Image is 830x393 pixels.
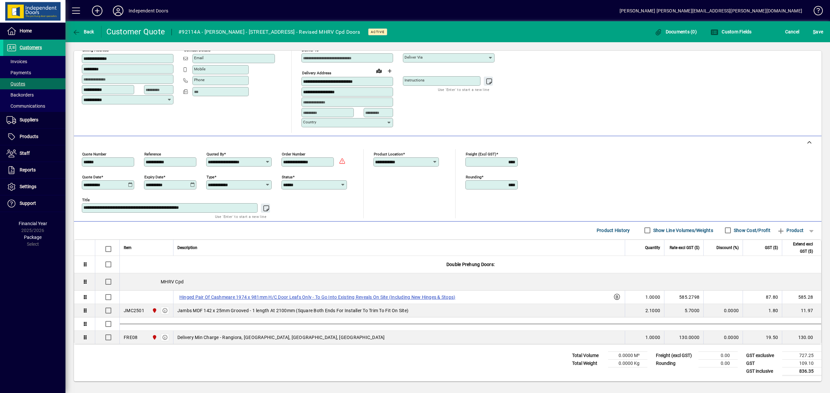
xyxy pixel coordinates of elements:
span: Back [72,29,94,34]
button: Add [87,5,108,17]
a: Home [3,23,65,39]
span: Products [20,134,38,139]
app-page-header-button: Back [65,26,101,38]
mat-label: Instructions [405,78,424,82]
a: Settings [3,179,65,195]
span: Backorders [7,92,34,98]
a: Products [3,129,65,145]
span: Quotes [7,81,25,86]
a: Knowledge Base [809,1,822,23]
span: S [813,29,816,34]
span: Delivery Min Charge - Rangiora, [GEOGRAPHIC_DATA], [GEOGRAPHIC_DATA], [GEOGRAPHIC_DATA] [177,334,385,341]
button: Custom Fields [709,26,753,38]
mat-label: Phone [194,78,205,82]
div: [PERSON_NAME] [PERSON_NAME][EMAIL_ADDRESS][PERSON_NAME][DOMAIN_NAME] [620,6,802,16]
label: Show Cost/Profit [732,227,770,234]
td: 0.0000 [703,304,743,317]
td: 11.97 [782,304,821,317]
td: GST exclusive [743,351,782,359]
span: Active [371,30,385,34]
td: 130.00 [782,331,821,344]
span: Custom Fields [711,29,752,34]
td: 0.0000 M³ [608,351,647,359]
div: Double Prehung Doors: [120,256,821,273]
button: Save [811,26,825,38]
div: FRE08 [124,334,137,341]
mat-label: Quote date [82,174,101,179]
mat-label: Product location [374,152,403,156]
mat-label: Type [207,174,214,179]
span: Christchurch [150,307,158,314]
mat-label: Quoted by [207,152,224,156]
td: 727.25 [782,351,821,359]
span: Package [24,235,42,240]
span: Description [177,244,197,251]
td: 19.50 [743,331,782,344]
button: Back [71,26,96,38]
a: Staff [3,145,65,162]
div: JMC2501 [124,307,144,314]
div: Customer Quote [106,27,165,37]
mat-label: Freight (excl GST) [466,152,496,156]
span: 2.1000 [645,307,660,314]
span: Product [777,225,803,236]
a: Payments [3,67,65,78]
td: GST [743,359,782,367]
span: Item [124,244,132,251]
label: Hinged Pair Of Cashmeare 1974 x 981mm H/C Door Leafs Only - To Go Into Existing Reveals On Site (... [177,293,458,301]
span: Product History [597,225,630,236]
td: 585.28 [782,291,821,304]
button: Profile [108,5,129,17]
mat-label: Rounding [466,174,481,179]
mat-label: Country [303,120,316,124]
mat-label: Mobile [194,67,206,71]
td: Freight (excl GST) [653,351,698,359]
span: Invoices [7,59,27,64]
mat-label: Order number [282,152,305,156]
span: Quantity [645,244,660,251]
span: Financial Year [19,221,47,226]
a: Backorders [3,89,65,100]
div: 5.7000 [668,307,699,314]
mat-label: Email [194,56,204,60]
td: 0.00 [698,359,738,367]
td: Rounding [653,359,698,367]
span: Discount (%) [716,244,739,251]
span: Support [20,201,36,206]
div: Independent Doors [129,6,168,16]
mat-label: Expiry date [144,174,163,179]
div: 585.2798 [668,294,699,300]
mat-label: Title [82,197,90,202]
a: Support [3,195,65,212]
span: Jambs MDF 142 x 25mm Grooved - 1 length At 2100mm (Square Both Ends For Installer To Trim To Fit ... [177,307,408,314]
td: 109.10 [782,359,821,367]
mat-hint: Use 'Enter' to start a new line [215,213,266,220]
span: Communications [7,103,45,109]
mat-label: Reference [144,152,161,156]
a: Suppliers [3,112,65,128]
span: Christchurch [150,334,158,341]
td: 0.0000 Kg [608,359,647,367]
a: Communications [3,100,65,112]
mat-hint: Use 'Enter' to start a new line [438,86,489,93]
span: 1.0000 [645,294,660,300]
span: Reports [20,167,36,172]
td: 87.80 [743,291,782,304]
mat-label: Deliver via [405,55,423,60]
button: Product History [594,224,633,236]
span: Payments [7,70,31,75]
span: Customers [20,45,42,50]
label: Show Line Volumes/Weights [652,227,713,234]
button: Choose address [384,66,395,76]
td: GST inclusive [743,367,782,375]
td: 836.35 [782,367,821,375]
div: 130.0000 [668,334,699,341]
a: Invoices [3,56,65,67]
a: Reports [3,162,65,178]
div: #92114A - [PERSON_NAME] - [STREET_ADDRESS] - Revised MHRV Cpd Doors [178,27,360,37]
span: Home [20,28,32,33]
td: 0.0000 [703,331,743,344]
span: Staff [20,151,30,156]
span: GST ($) [765,244,778,251]
span: ave [813,27,823,37]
